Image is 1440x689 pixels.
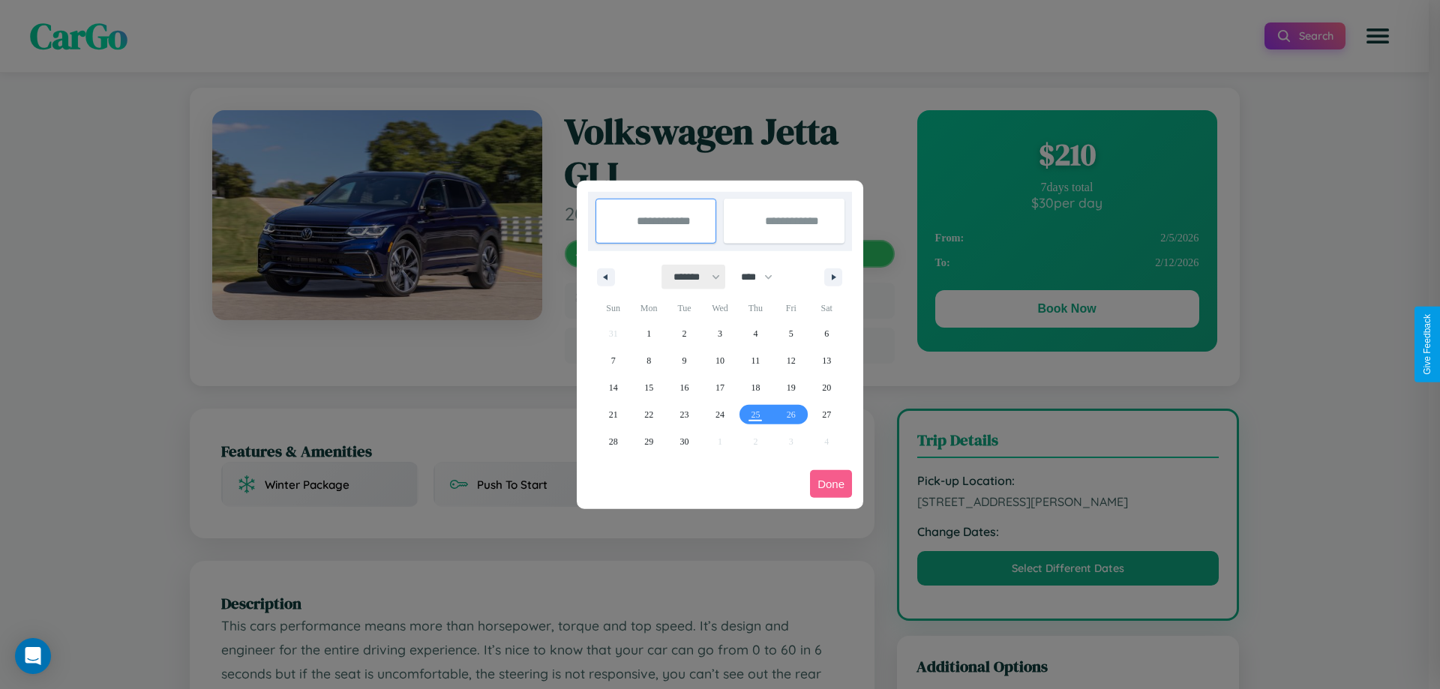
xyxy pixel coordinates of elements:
[611,347,616,374] span: 7
[824,320,829,347] span: 6
[787,401,796,428] span: 26
[809,347,844,374] button: 13
[702,320,737,347] button: 3
[702,401,737,428] button: 24
[738,401,773,428] button: 25
[809,320,844,347] button: 6
[822,401,831,428] span: 27
[738,296,773,320] span: Thu
[738,320,773,347] button: 4
[702,347,737,374] button: 10
[773,347,808,374] button: 12
[809,401,844,428] button: 27
[715,401,724,428] span: 24
[751,374,760,401] span: 18
[631,320,666,347] button: 1
[822,374,831,401] span: 20
[646,347,651,374] span: 8
[1422,314,1432,375] div: Give Feedback
[667,401,702,428] button: 23
[738,374,773,401] button: 18
[631,401,666,428] button: 22
[667,374,702,401] button: 16
[631,374,666,401] button: 15
[595,296,631,320] span: Sun
[15,638,51,674] div: Open Intercom Messenger
[609,401,618,428] span: 21
[644,374,653,401] span: 15
[738,347,773,374] button: 11
[667,428,702,455] button: 30
[715,347,724,374] span: 10
[787,347,796,374] span: 12
[644,428,653,455] span: 29
[773,401,808,428] button: 26
[682,320,687,347] span: 2
[718,320,722,347] span: 3
[680,374,689,401] span: 16
[773,320,808,347] button: 5
[667,296,702,320] span: Tue
[631,296,666,320] span: Mon
[751,347,760,374] span: 11
[644,401,653,428] span: 22
[809,374,844,401] button: 20
[809,296,844,320] span: Sat
[609,428,618,455] span: 28
[702,296,737,320] span: Wed
[646,320,651,347] span: 1
[753,320,757,347] span: 4
[702,374,737,401] button: 17
[595,374,631,401] button: 14
[822,347,831,374] span: 13
[773,296,808,320] span: Fri
[789,320,793,347] span: 5
[751,401,760,428] span: 25
[810,470,852,498] button: Done
[609,374,618,401] span: 14
[680,428,689,455] span: 30
[631,428,666,455] button: 29
[667,347,702,374] button: 9
[680,401,689,428] span: 23
[595,428,631,455] button: 28
[631,347,666,374] button: 8
[595,347,631,374] button: 7
[682,347,687,374] span: 9
[595,401,631,428] button: 21
[787,374,796,401] span: 19
[773,374,808,401] button: 19
[715,374,724,401] span: 17
[667,320,702,347] button: 2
